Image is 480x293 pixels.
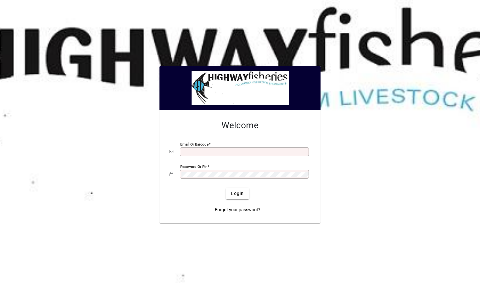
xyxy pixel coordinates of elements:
[170,120,310,131] h2: Welcome
[180,142,209,146] mat-label: Email or Barcode
[226,188,249,199] button: Login
[231,190,244,197] span: Login
[180,164,207,169] mat-label: Password or Pin
[212,204,263,216] a: Forgot your password?
[215,207,260,213] span: Forgot your password?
